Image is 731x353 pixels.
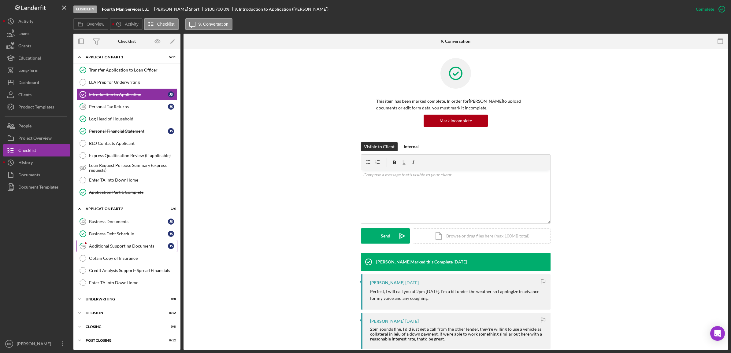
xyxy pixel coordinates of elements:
div: BLO Contacts Applicant [89,141,177,146]
div: J S [168,104,174,110]
button: Overview [73,18,108,30]
div: Application Part 1 [86,55,161,59]
button: Checklist [144,18,179,30]
div: 0 / 12 [165,339,176,342]
a: Business Debt ScheduleJS [76,228,177,240]
button: Activity [110,18,142,30]
div: 2pm sounds fine. I did just get a call from the other lender, they're willing to use a vehicle as... [370,327,544,341]
tspan: 12 [81,219,85,223]
a: Clients [3,89,70,101]
div: 0 / 8 [165,325,176,329]
button: Dashboard [3,76,70,89]
div: J S [168,219,174,225]
div: History [18,156,33,170]
a: Enter TA into DownHome [76,277,177,289]
div: Enter TA into DownHome [89,280,177,285]
div: Business Documents [89,219,168,224]
div: [PERSON_NAME] [370,280,404,285]
div: Checklist [18,144,36,158]
div: Checklist [118,39,136,44]
div: Express Qualification Review (if applicable) [89,153,177,158]
a: Credit Analysis Support- Spread Financials [76,264,177,277]
label: Checklist [157,22,175,27]
div: Introduction to Application [89,92,168,97]
label: Overview [87,22,104,27]
button: Document Templates [3,181,70,193]
div: Closing [86,325,161,329]
a: Obtain Copy of Insurance [76,252,177,264]
div: 0 % [224,7,229,12]
div: Decision [86,311,161,315]
div: Dashboard [18,76,39,90]
div: Application Part 1 Complete [89,190,177,195]
a: Introduction to ApplicationJS [76,88,177,101]
button: Internal [401,142,422,151]
a: Loans [3,28,70,40]
a: Application Part 1 Complete [76,186,177,198]
div: Activity [18,15,33,29]
button: Long-Term [3,64,70,76]
div: LLA Prep for Underwriting [89,80,177,85]
div: Log Head of Household [89,116,177,121]
button: People [3,120,70,132]
div: 9. Introduction to Application ([PERSON_NAME]) [235,7,328,12]
button: Project Overview [3,132,70,144]
div: Product Templates [18,101,54,115]
div: Enter TA into DownHome [89,178,177,182]
button: History [3,156,70,169]
p: Perfect, I will call you at 2pm [DATE]. I'm a bit under the weather so I apologize in advance for... [370,288,544,302]
a: BLO Contacts Applicant [76,137,177,149]
time: 2025-09-18 17:55 [405,319,419,324]
a: 10Personal Tax ReturnsJS [76,101,177,113]
div: Internal [404,142,419,151]
button: Send [361,228,410,244]
div: [PERSON_NAME] Short [154,7,205,12]
div: 5 / 11 [165,55,176,59]
label: 9. Conversation [199,22,228,27]
a: Log Head of Household [76,113,177,125]
button: Complete [690,3,728,15]
div: 9. Conversation [441,39,470,44]
label: Activity [125,22,138,27]
button: Educational [3,52,70,64]
button: Grants [3,40,70,52]
div: Documents [18,169,40,182]
a: Transfer Application to Loan Officer [76,64,177,76]
div: Loans [18,28,29,41]
tspan: 14 [81,244,85,248]
div: [PERSON_NAME] [15,338,55,351]
div: [PERSON_NAME] [370,319,404,324]
time: 2025-09-25 16:58 [454,259,467,264]
div: Obtain Copy of Insurance [89,256,177,261]
div: J S [168,91,174,97]
div: Post Closing [86,339,161,342]
div: Transfer Application to Loan Officer [89,68,177,72]
button: Activity [3,15,70,28]
div: Document Templates [18,181,58,195]
button: Documents [3,169,70,181]
div: Complete [696,3,714,15]
a: Personal Financial StatementJS [76,125,177,137]
div: Grants [18,40,31,53]
button: Checklist [3,144,70,156]
div: Personal Financial Statement [89,129,168,134]
time: 2025-09-18 20:50 [405,280,419,285]
div: People [18,120,32,134]
div: Business Debt Schedule [89,231,168,236]
button: Product Templates [3,101,70,113]
div: 1 / 6 [165,207,176,211]
div: J S [168,128,174,134]
div: Credit Analysis Support- Spread Financials [89,268,177,273]
div: Open Intercom Messenger [710,326,725,341]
